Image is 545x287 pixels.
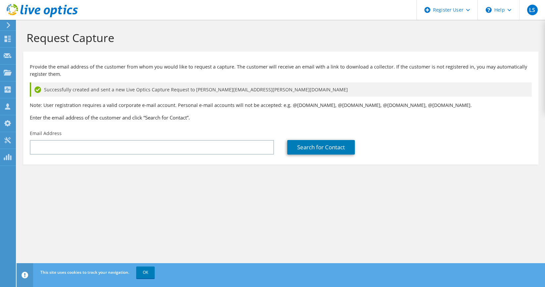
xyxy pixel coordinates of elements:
h1: Request Capture [27,31,532,45]
a: OK [136,266,155,278]
p: Provide the email address of the customer from whom you would like to request a capture. The cust... [30,63,532,78]
h3: Enter the email address of the customer and click “Search for Contact”. [30,114,532,121]
label: Email Address [30,130,62,137]
a: Search for Contact [287,140,355,155]
span: Successfully created and sent a new Live Optics Capture Request to [PERSON_NAME][EMAIL_ADDRESS][P... [44,86,348,93]
p: Note: User registration requires a valid corporate e-mail account. Personal e-mail accounts will ... [30,102,532,109]
span: LS [527,5,538,15]
svg: \n [486,7,492,13]
span: This site uses cookies to track your navigation. [40,269,129,275]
